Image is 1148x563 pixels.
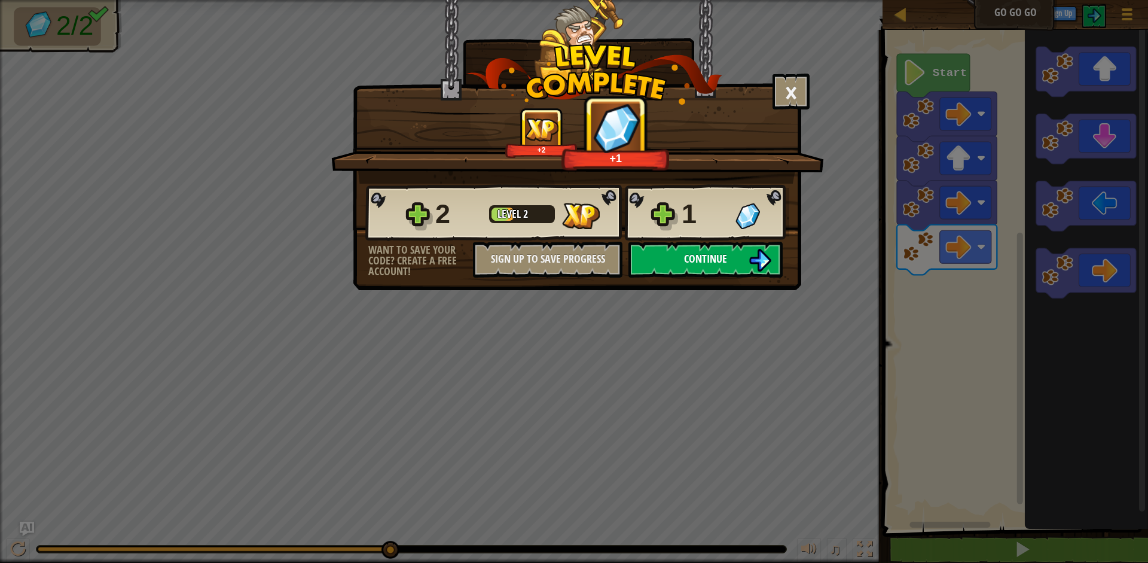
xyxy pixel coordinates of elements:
img: level_complete.png [466,44,722,105]
img: XP Gained [562,203,600,229]
span: Continue [684,251,727,266]
button: × [773,74,810,109]
button: Continue [628,242,783,278]
img: Gems Gained [587,98,646,157]
span: 2 [523,206,528,221]
div: +2 [508,145,575,154]
div: +1 [565,151,667,165]
button: Sign Up to Save Progress [473,242,622,278]
div: 1 [682,195,728,233]
img: Continue [749,249,771,272]
img: Gems Gained [735,203,760,229]
img: XP Gained [525,118,558,141]
span: Level [497,206,523,221]
div: Want to save your code? Create a free account! [368,245,473,277]
div: 2 [435,195,482,233]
